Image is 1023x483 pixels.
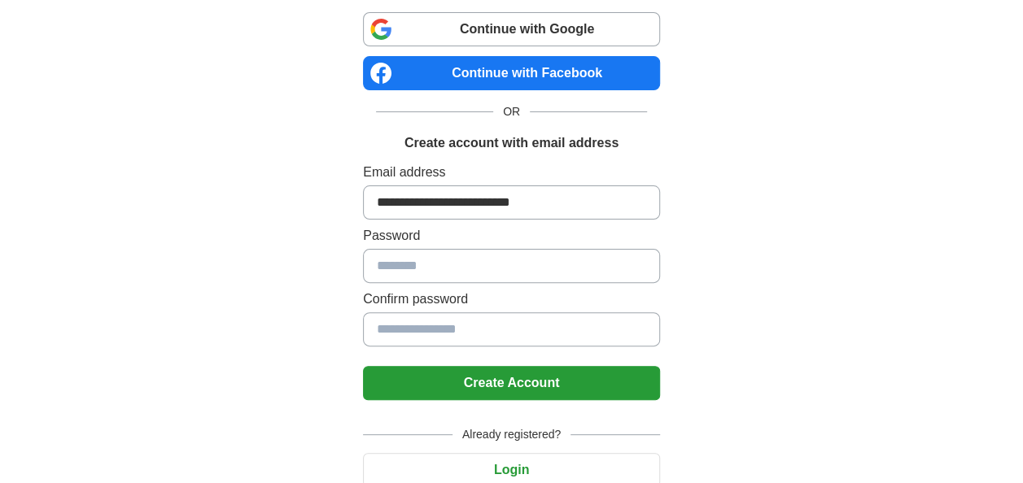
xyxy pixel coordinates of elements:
[363,226,660,246] label: Password
[404,133,619,153] h1: Create account with email address
[363,463,660,476] a: Login
[363,289,660,309] label: Confirm password
[363,56,660,90] a: Continue with Facebook
[493,103,530,120] span: OR
[363,366,660,400] button: Create Account
[363,163,660,182] label: Email address
[363,12,660,46] a: Continue with Google
[452,426,571,443] span: Already registered?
